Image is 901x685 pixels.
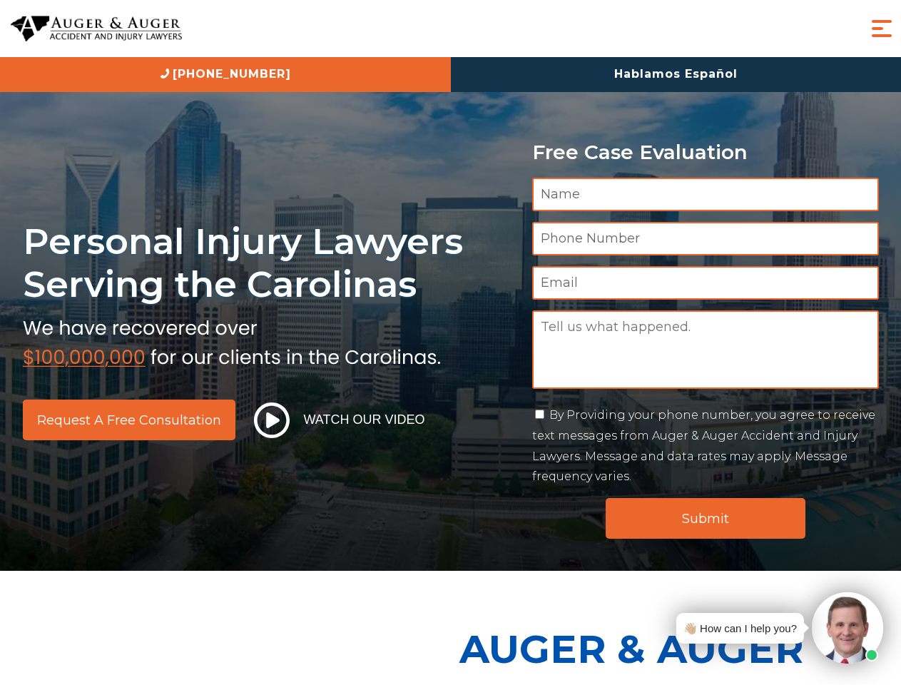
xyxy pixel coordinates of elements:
[459,614,893,684] p: Auger & Auger
[532,408,875,483] label: By Providing your phone number, you agree to receive text messages from Auger & Auger Accident an...
[532,266,879,300] input: Email
[532,222,879,255] input: Phone Number
[532,141,879,163] p: Free Case Evaluation
[23,220,515,306] h1: Personal Injury Lawyers Serving the Carolinas
[867,14,896,43] button: Menu
[37,414,221,427] span: Request a Free Consultation
[812,592,883,664] img: Intaker widget Avatar
[11,16,182,42] img: Auger & Auger Accident and Injury Lawyers Logo
[683,619,797,638] div: 👋🏼 How can I help you?
[250,402,429,439] button: Watch Our Video
[606,498,805,539] input: Submit
[532,178,879,211] input: Name
[23,400,235,440] a: Request a Free Consultation
[23,313,441,367] img: sub text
